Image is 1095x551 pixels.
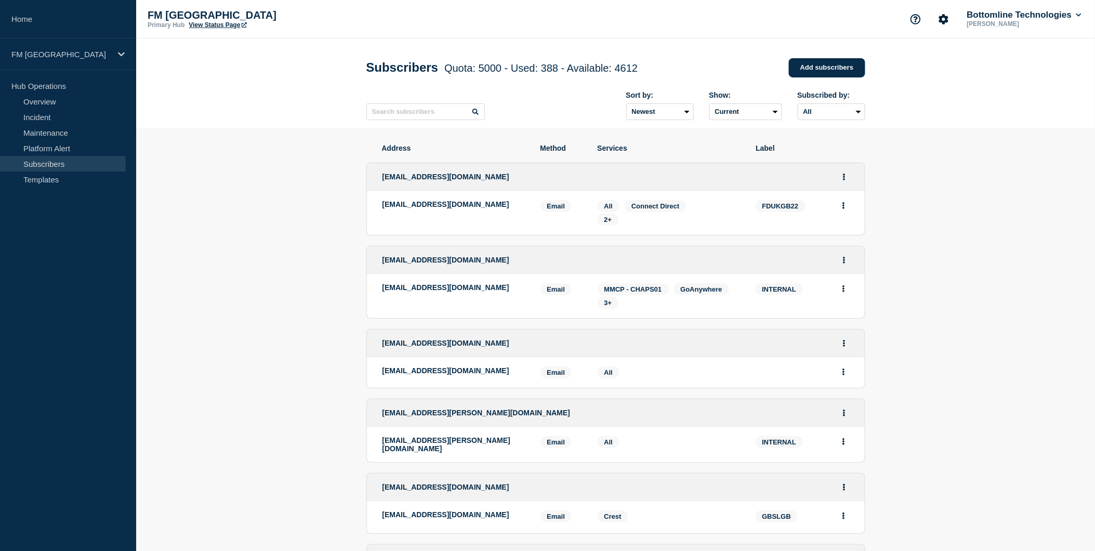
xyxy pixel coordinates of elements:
p: [EMAIL_ADDRESS][DOMAIN_NAME] [382,283,525,292]
span: [EMAIL_ADDRESS][PERSON_NAME][DOMAIN_NAME] [382,409,571,417]
input: Search subscribers [366,103,485,120]
span: GoAnywhere [681,285,722,293]
button: Actions [837,281,850,297]
span: GBSLGB [756,510,798,522]
span: INTERNAL [756,436,803,448]
span: [EMAIL_ADDRESS][DOMAIN_NAME] [382,339,509,347]
button: Actions [837,434,850,450]
span: MMCP - CHAPS01 [604,285,662,293]
span: 2+ [604,216,612,224]
p: [EMAIL_ADDRESS][DOMAIN_NAME] [382,510,525,519]
button: Actions [838,169,851,185]
button: Actions [837,364,850,380]
div: Show: [709,91,782,99]
span: Email [540,510,572,522]
p: [EMAIL_ADDRESS][DOMAIN_NAME] [382,200,525,208]
span: Email [540,283,572,295]
span: [EMAIL_ADDRESS][DOMAIN_NAME] [382,173,509,181]
span: All [604,438,613,446]
a: View Status Page [189,21,246,29]
select: Deleted [709,103,782,120]
span: 3+ [604,299,612,307]
span: Label [756,144,850,152]
button: Actions [838,335,851,351]
button: Bottomline Technologies [965,10,1084,20]
a: Add subscribers [789,58,865,77]
span: INTERNAL [756,283,803,295]
p: [PERSON_NAME] [965,20,1073,28]
p: Primary Hub [148,21,184,29]
p: [EMAIL_ADDRESS][DOMAIN_NAME] [382,366,525,375]
p: FM [GEOGRAPHIC_DATA] [148,9,355,21]
p: [EMAIL_ADDRESS][PERSON_NAME][DOMAIN_NAME] [382,436,525,453]
button: Support [905,8,927,30]
span: Email [540,436,572,448]
span: FDUKGB22 [756,200,806,212]
span: Address [382,144,525,152]
span: [EMAIL_ADDRESS][DOMAIN_NAME] [382,256,509,264]
span: Method [540,144,582,152]
button: Actions [838,479,851,495]
div: Sort by: [626,91,694,99]
button: Actions [837,198,850,214]
button: Actions [837,508,850,524]
span: All [604,202,613,210]
span: All [604,369,613,376]
p: FM [GEOGRAPHIC_DATA] [11,50,111,59]
h1: Subscribers [366,60,638,75]
button: Actions [838,252,851,268]
span: Crest [604,513,622,520]
span: [EMAIL_ADDRESS][DOMAIN_NAME] [382,483,509,491]
span: Services [598,144,741,152]
span: Email [540,200,572,212]
button: Actions [838,405,851,421]
button: Account settings [933,8,955,30]
span: Quota: 5000 - Used: 388 - Available: 4612 [444,62,638,74]
select: Subscribed by [798,103,865,120]
select: Sort by [626,103,694,120]
span: Email [540,366,572,378]
span: Connect Direct [631,202,679,210]
div: Subscribed by: [798,91,865,99]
